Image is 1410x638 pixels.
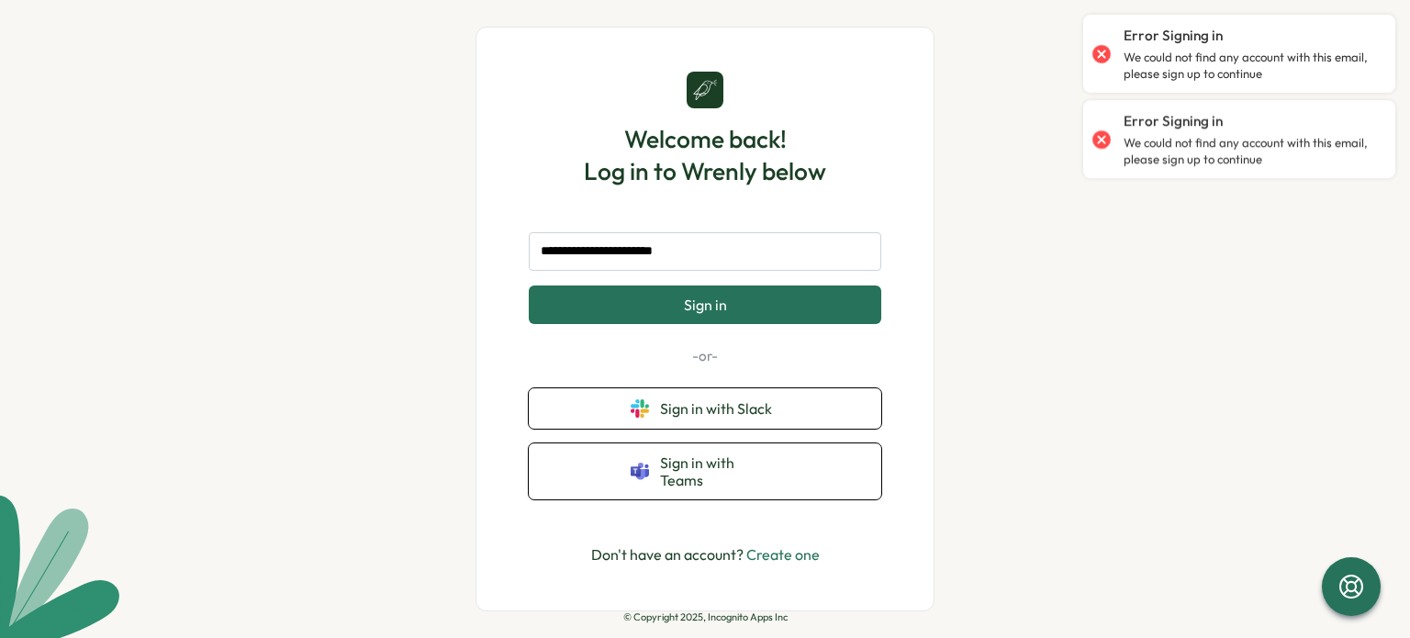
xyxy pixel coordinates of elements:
a: Create one [746,545,820,564]
p: © Copyright 2025, Incognito Apps Inc [623,611,788,623]
p: We could not find any account with this email, please sign up to continue [1124,50,1377,82]
span: Sign in [684,297,727,313]
button: Sign in with Teams [529,443,881,499]
span: Sign in with Slack [660,400,779,417]
p: Don't have an account? [591,543,820,566]
p: Error Signing in [1124,26,1223,46]
p: -or- [529,346,881,366]
p: Error Signing in [1124,111,1223,131]
h1: Welcome back! Log in to Wrenly below [584,123,826,187]
button: Sign in with Slack [529,388,881,429]
span: Sign in with Teams [660,454,779,488]
p: We could not find any account with this email, please sign up to continue [1124,135,1377,167]
button: Sign in [529,285,881,324]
